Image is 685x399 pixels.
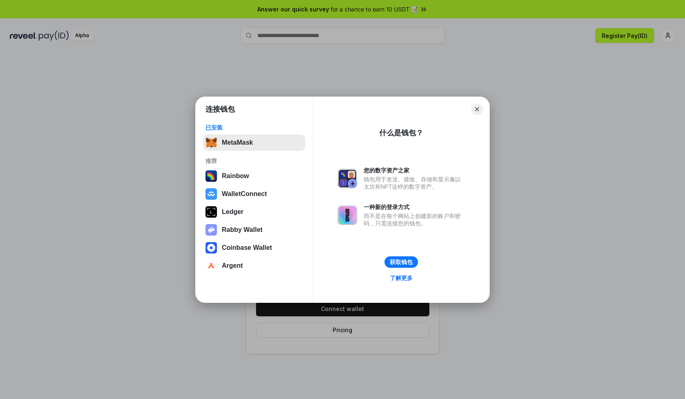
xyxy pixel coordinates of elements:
[205,124,303,131] div: 已安装
[205,224,217,236] img: svg+xml,%3Csvg%20xmlns%3D%22http%3A%2F%2Fwww.w3.org%2F2000%2Fsvg%22%20fill%3D%22none%22%20viewBox...
[222,139,253,146] div: MetaMask
[222,172,249,180] div: Rainbow
[203,204,305,220] button: Ledger
[364,203,465,211] div: 一种新的登录方式
[379,128,423,138] div: 什么是钱包？
[222,262,243,269] div: Argent
[364,176,465,190] div: 钱包用于发送、接收、存储和显示像以太坊和NFT这样的数字资产。
[203,134,305,151] button: MetaMask
[471,104,483,115] button: Close
[222,190,267,198] div: WalletConnect
[338,205,357,225] img: svg+xml,%3Csvg%20xmlns%3D%22http%3A%2F%2Fwww.w3.org%2F2000%2Fsvg%22%20fill%3D%22none%22%20viewBox...
[205,170,217,182] img: svg+xml,%3Csvg%20width%3D%22120%22%20height%3D%22120%22%20viewBox%3D%220%200%20120%20120%22%20fil...
[338,169,357,188] img: svg+xml,%3Csvg%20xmlns%3D%22http%3A%2F%2Fwww.w3.org%2F2000%2Fsvg%22%20fill%3D%22none%22%20viewBox...
[205,157,303,165] div: 推荐
[205,137,217,148] img: svg+xml,%3Csvg%20fill%3D%22none%22%20height%3D%2233%22%20viewBox%3D%220%200%2035%2033%22%20width%...
[205,242,217,254] img: svg+xml,%3Csvg%20width%3D%2228%22%20height%3D%2228%22%20viewBox%3D%220%200%2028%2028%22%20fill%3D...
[203,222,305,238] button: Rabby Wallet
[205,206,217,218] img: svg+xml,%3Csvg%20xmlns%3D%22http%3A%2F%2Fwww.w3.org%2F2000%2Fsvg%22%20width%3D%2228%22%20height%3...
[205,260,217,271] img: svg+xml,%3Csvg%20width%3D%2228%22%20height%3D%2228%22%20viewBox%3D%220%200%2028%2028%22%20fill%3D...
[390,258,413,266] div: 获取钱包
[222,208,243,216] div: Ledger
[203,186,305,202] button: WalletConnect
[203,168,305,184] button: Rainbow
[364,167,465,174] div: 您的数字资产之家
[205,188,217,200] img: svg+xml,%3Csvg%20width%3D%2228%22%20height%3D%2228%22%20viewBox%3D%220%200%2028%2028%22%20fill%3D...
[203,240,305,256] button: Coinbase Wallet
[222,244,272,251] div: Coinbase Wallet
[384,256,418,268] button: 获取钱包
[390,274,413,282] div: 了解更多
[205,104,235,114] h1: 连接钱包
[222,226,263,234] div: Rabby Wallet
[385,273,418,283] a: 了解更多
[364,212,465,227] div: 而不是在每个网站上创建新的账户和密码，只需连接您的钱包。
[203,258,305,274] button: Argent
